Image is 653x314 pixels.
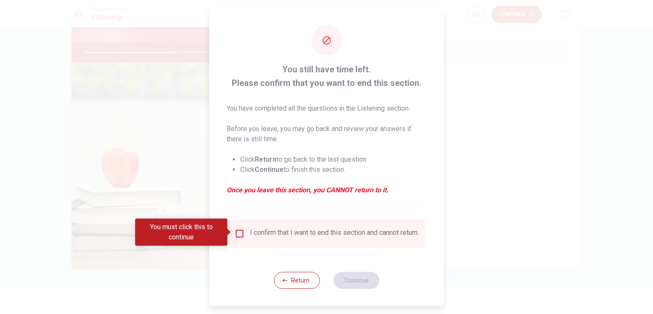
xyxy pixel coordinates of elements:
li: Click to go back to the last question [240,154,427,165]
p: You have completed all the questions in the Listening section. [227,103,427,114]
strong: Continue [255,166,284,174]
span: You still have time left. Please confirm that you want to end this section. [227,63,427,90]
div: I confirm that I want to end this section and cannot return. [250,228,419,239]
button: Return [274,272,320,289]
em: Once you leave this section, you CANNOT return to it. [227,185,427,195]
p: Before you leave, you may go back and review your answers if there is still time. [227,124,427,144]
li: Click to finish this section. [240,165,427,175]
span: You must click this to continue [235,228,245,239]
div: You must click this to continue [135,219,227,246]
strong: Return [255,155,276,163]
button: Continue [333,272,379,289]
